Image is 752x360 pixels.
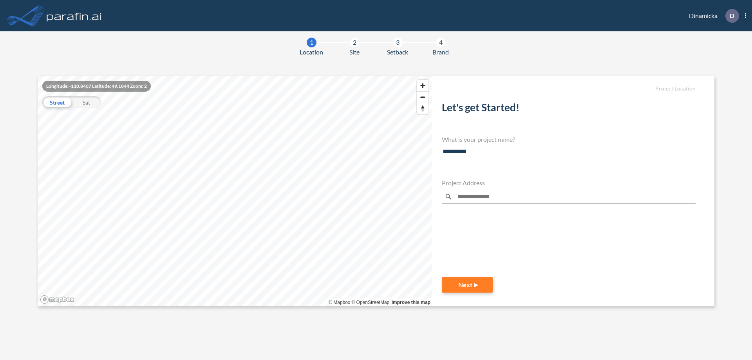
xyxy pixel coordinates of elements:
h4: Project Address [442,179,696,186]
span: Setback [387,47,408,57]
h2: Let's get Started! [442,101,696,117]
button: Zoom out [417,91,428,103]
p: D [730,12,734,19]
button: Next [442,277,493,293]
div: Sat [72,96,101,108]
span: Brand [432,47,449,57]
canvas: Map [38,76,432,306]
img: logo [45,8,103,24]
h4: What is your project name? [442,136,696,143]
button: Zoom in [417,80,428,91]
div: 4 [436,38,446,47]
div: 2 [350,38,360,47]
input: Enter a location [442,190,696,204]
div: Longitude: -110.8407 Latitude: 49.1044 Zoom: 2 [42,81,151,92]
h5: Project Location [442,85,696,92]
div: 1 [307,38,316,47]
span: Zoom out [417,92,428,103]
div: Dinamicka [677,9,746,23]
button: Reset bearing to north [417,103,428,114]
a: Mapbox [329,300,350,305]
a: Improve this map [392,300,430,305]
span: Location [300,47,323,57]
div: 3 [393,38,403,47]
div: Street [42,96,72,108]
a: OpenStreetMap [351,300,389,305]
a: Mapbox homepage [40,295,74,304]
span: Site [349,47,360,57]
